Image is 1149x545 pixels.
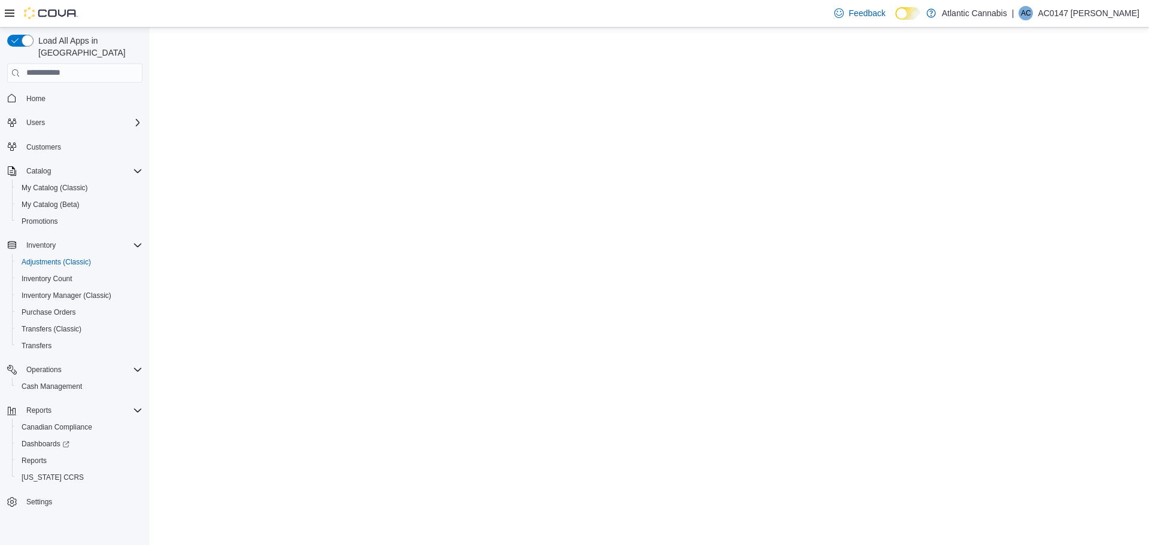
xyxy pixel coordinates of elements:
p: Atlantic Cannabis [942,6,1007,20]
span: Cash Management [17,379,142,394]
span: Inventory Manager (Classic) [17,288,142,303]
span: Reports [22,456,47,465]
a: Adjustments (Classic) [17,255,96,269]
span: Settings [22,494,142,509]
span: Cash Management [22,382,82,391]
button: Adjustments (Classic) [12,254,147,270]
span: AC [1021,6,1031,20]
button: Inventory [22,238,60,252]
p: AC0147 [PERSON_NAME] [1038,6,1139,20]
input: Dark Mode [895,7,920,20]
span: Purchase Orders [17,305,142,319]
span: Catalog [26,166,51,176]
span: My Catalog (Beta) [22,200,80,209]
button: Customers [2,138,147,156]
a: Customers [22,140,66,154]
span: Dashboards [22,439,69,449]
span: Users [26,118,45,127]
span: Promotions [22,217,58,226]
span: Washington CCRS [17,470,142,485]
span: Canadian Compliance [22,422,92,432]
a: Canadian Compliance [17,420,97,434]
a: Dashboards [12,436,147,452]
span: My Catalog (Classic) [17,181,142,195]
span: Inventory Count [17,272,142,286]
span: Adjustments (Classic) [17,255,142,269]
button: Transfers (Classic) [12,321,147,337]
div: AC0147 Cantwell Holly [1019,6,1033,20]
a: Dashboards [17,437,74,451]
a: Cash Management [17,379,87,394]
img: Cova [24,7,78,19]
button: Reports [22,403,56,418]
a: Purchase Orders [17,305,81,319]
span: Home [22,91,142,106]
span: Load All Apps in [GEOGRAPHIC_DATA] [34,35,142,59]
span: Settings [26,497,52,507]
span: My Catalog (Classic) [22,183,88,193]
button: My Catalog (Classic) [12,179,147,196]
span: Transfers (Classic) [17,322,142,336]
button: Operations [22,363,66,377]
span: Reports [22,403,142,418]
button: Cash Management [12,378,147,395]
span: Promotions [17,214,142,229]
button: Settings [2,493,147,510]
button: Users [2,114,147,131]
nav: Complex example [7,85,142,542]
span: Home [26,94,45,103]
span: Feedback [849,7,885,19]
a: Settings [22,495,57,509]
button: My Catalog (Beta) [12,196,147,213]
a: My Catalog (Beta) [17,197,84,212]
button: Purchase Orders [12,304,147,321]
span: Operations [26,365,62,375]
span: Canadian Compliance [17,420,142,434]
span: Reports [26,406,51,415]
span: Inventory [26,240,56,250]
button: Catalog [22,164,56,178]
button: Inventory [2,237,147,254]
a: Home [22,92,50,106]
a: [US_STATE] CCRS [17,470,89,485]
button: [US_STATE] CCRS [12,469,147,486]
button: Inventory Count [12,270,147,287]
button: Promotions [12,213,147,230]
span: Operations [22,363,142,377]
button: Users [22,115,50,130]
span: Users [22,115,142,130]
p: | [1012,6,1014,20]
a: Reports [17,453,51,468]
span: Customers [26,142,61,152]
button: Canadian Compliance [12,419,147,436]
a: Inventory Manager (Classic) [17,288,116,303]
a: Promotions [17,214,63,229]
span: My Catalog (Beta) [17,197,142,212]
a: Inventory Count [17,272,77,286]
button: Reports [12,452,147,469]
a: My Catalog (Classic) [17,181,93,195]
span: Adjustments (Classic) [22,257,91,267]
button: Reports [2,402,147,419]
span: Transfers (Classic) [22,324,81,334]
button: Operations [2,361,147,378]
span: Dashboards [17,437,142,451]
button: Catalog [2,163,147,179]
span: Reports [17,453,142,468]
button: Inventory Manager (Classic) [12,287,147,304]
button: Transfers [12,337,147,354]
span: Transfers [22,341,51,351]
a: Transfers (Classic) [17,322,86,336]
span: Customers [22,139,142,154]
span: Inventory Manager (Classic) [22,291,111,300]
span: Catalog [22,164,142,178]
span: Transfers [17,339,142,353]
a: Feedback [829,1,890,25]
button: Home [2,90,147,107]
a: Transfers [17,339,56,353]
span: [US_STATE] CCRS [22,473,84,482]
span: Purchase Orders [22,307,76,317]
span: Inventory [22,238,142,252]
span: Inventory Count [22,274,72,284]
